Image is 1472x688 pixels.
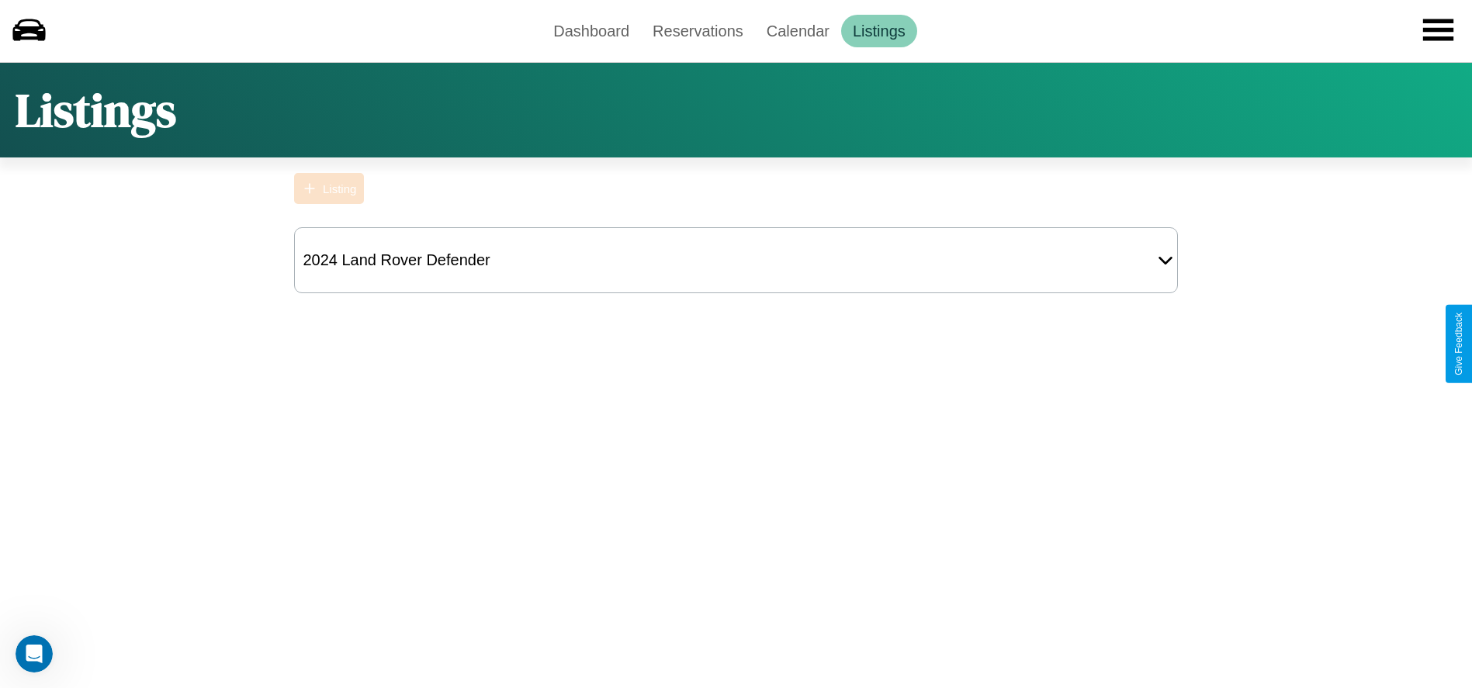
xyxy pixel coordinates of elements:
[294,173,364,204] button: Listing
[841,15,917,47] a: Listings
[16,635,53,672] iframe: Intercom live chat
[295,244,497,277] div: 2024 Land Rover Defender
[323,182,356,195] div: Listing
[755,15,841,47] a: Calendar
[641,15,755,47] a: Reservations
[16,78,176,142] h1: Listings
[1453,313,1464,375] div: Give Feedback
[542,15,641,47] a: Dashboard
